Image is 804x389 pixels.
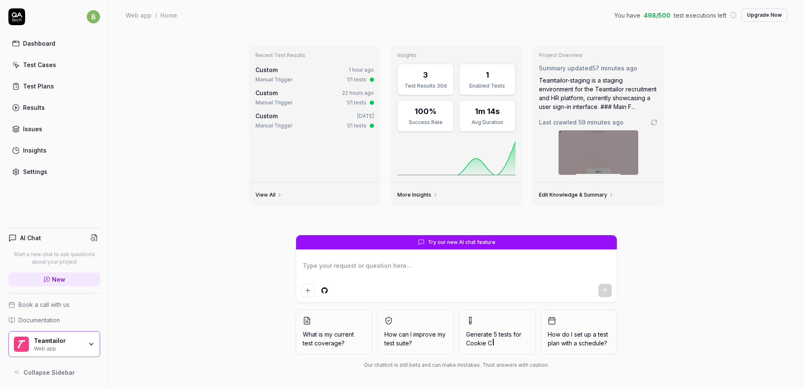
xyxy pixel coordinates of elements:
[296,361,617,369] div: Our chatbot is still beta and can make mistakes. Trust answers with caution.
[126,11,152,19] div: Web app
[541,309,617,355] button: How do I set up a test plan with a schedule?
[34,345,82,351] div: Web app
[377,309,454,355] button: How can I improve my test suite?
[559,130,638,175] img: Screenshot
[14,337,29,352] img: Teamtailor Logo
[8,142,100,158] a: Insights
[8,251,100,266] p: Start a new chat to ask questions about your project
[578,119,624,126] time: 59 minutes ago
[23,124,42,133] div: Issues
[403,82,448,90] div: Test Results 30d
[254,64,376,85] a: Custom1 hour agoManual Trigger1/1 tests
[23,39,55,48] div: Dashboard
[8,331,100,357] button: Teamtailor LogoTeamtailorWeb app
[539,192,614,198] a: Edit Knowledge & Summary
[23,60,56,69] div: Test Cases
[18,316,60,324] span: Documentation
[254,87,376,108] a: Custom22 hours agoManual Trigger1/1 tests
[459,309,536,355] button: Generate 5 tests forCookie C
[8,57,100,73] a: Test Cases
[464,82,510,90] div: Enabled Tests
[486,69,489,80] div: 1
[255,122,292,130] div: Manual Trigger
[23,82,54,91] div: Test Plans
[18,300,70,309] span: Book a call with us
[23,167,47,176] div: Settings
[415,106,437,117] div: 100%
[255,89,278,96] span: Custom
[384,330,447,348] span: How can I improve my test suite?
[8,78,100,94] a: Test Plans
[539,52,657,59] h3: Project Overview
[34,337,82,345] div: Teamtailor
[428,239,495,246] span: Try our new AI chat feature
[23,146,46,155] div: Insights
[403,119,448,126] div: Success Rate
[87,8,100,25] button: b
[539,65,592,72] span: Summary updated
[255,192,282,198] a: View All
[301,284,314,297] button: Add attachment
[464,119,510,126] div: Avg Duration
[347,99,366,106] div: 1/1 tests
[742,8,787,22] button: Upgrade Now
[347,122,366,130] div: 1/1 tests
[8,272,100,286] a: New
[475,106,500,117] div: 1m 14s
[23,103,45,112] div: Results
[342,90,374,96] time: 22 hours ago
[539,118,624,127] span: Last crawled
[8,364,100,381] button: Collapse Sidebar
[155,11,157,19] div: /
[8,163,100,180] a: Settings
[347,76,366,83] div: 1/1 tests
[644,11,670,20] span: 498 / 500
[539,76,657,111] div: Teamtailor-staging is a staging environment for the Teamtailor recruitment and HR platform, curre...
[466,340,492,347] span: Cookie C
[255,52,374,59] h3: Recent Test Results
[397,52,516,59] h3: Insights
[8,121,100,137] a: Issues
[8,300,100,309] a: Book a call with us
[20,233,41,242] h4: AI Chat
[8,99,100,116] a: Results
[8,35,100,52] a: Dashboard
[303,330,365,348] span: What is my current test coverage?
[8,316,100,324] a: Documentation
[255,66,278,73] span: Custom
[548,330,610,348] span: How do I set up a test plan with a schedule?
[296,309,372,355] button: What is my current test coverage?
[651,119,657,126] a: Go to crawling settings
[349,67,374,73] time: 1 hour ago
[160,11,177,19] div: Home
[614,11,640,20] span: You have
[357,113,374,119] time: [DATE]
[87,10,100,23] span: b
[592,65,637,72] time: 57 minutes ago
[423,69,428,80] div: 3
[674,11,727,20] span: test executions left
[466,330,528,348] span: Generate 5 tests for
[52,275,65,284] span: New
[23,368,75,377] span: Collapse Sidebar
[255,112,278,119] span: Custom
[255,99,292,106] div: Manual Trigger
[254,110,376,131] a: Custom[DATE]Manual Trigger1/1 tests
[255,76,292,83] div: Manual Trigger
[397,192,438,198] a: More Insights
